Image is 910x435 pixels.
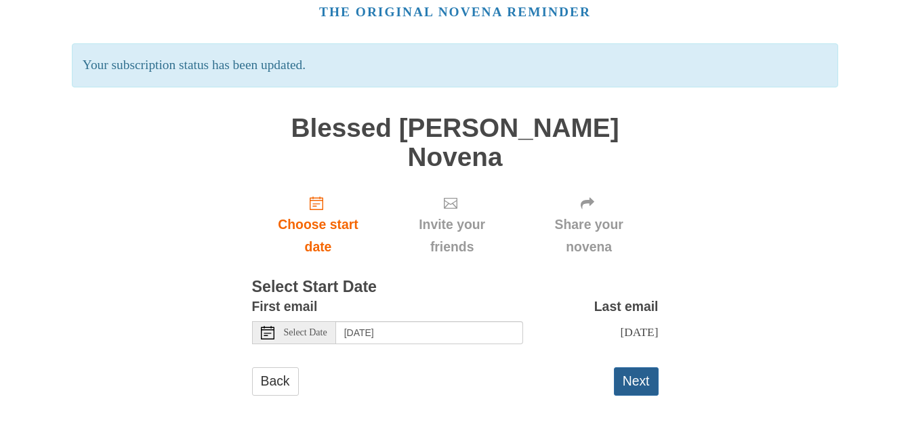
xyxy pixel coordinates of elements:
[72,43,838,87] p: Your subscription status has been updated.
[319,5,591,19] a: The original novena reminder
[252,295,318,318] label: First email
[384,185,519,266] div: Click "Next" to confirm your start date first.
[520,185,659,266] div: Click "Next" to confirm your start date first.
[266,213,371,258] span: Choose start date
[252,278,659,296] h3: Select Start Date
[533,213,645,258] span: Share your novena
[252,367,299,395] a: Back
[284,328,327,337] span: Select Date
[620,325,658,339] span: [DATE]
[252,185,385,266] a: Choose start date
[594,295,659,318] label: Last email
[252,114,659,171] h1: Blessed [PERSON_NAME] Novena
[398,213,505,258] span: Invite your friends
[614,367,659,395] button: Next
